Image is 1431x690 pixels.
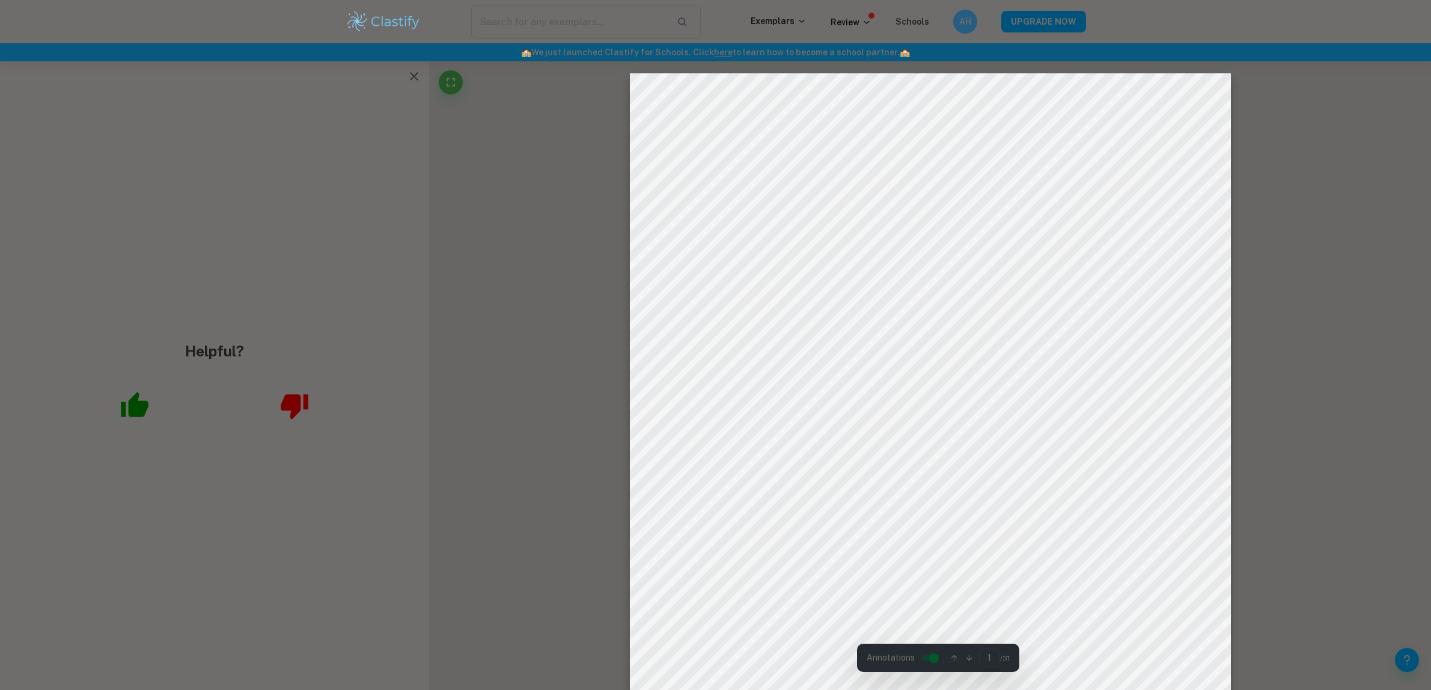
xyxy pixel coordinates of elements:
[831,16,871,29] p: Review
[896,17,929,26] a: Schools
[953,10,977,34] button: AH
[2,46,1429,59] h6: We just launched Clastify for Schools. Click to learn how to become a school partner.
[346,10,422,34] img: Clastify logo
[1395,648,1419,672] button: Help and Feedback
[751,14,807,28] p: Exemplars
[1000,653,1010,664] span: / 31
[1001,11,1086,32] button: UPGRADE NOW
[471,5,668,38] input: Search for any exemplars...
[185,340,244,362] h4: Helpful?
[900,47,910,57] span: 🏫
[958,15,972,28] h6: AH
[521,47,531,57] span: 🏫
[714,47,733,57] a: here
[867,652,915,664] span: Annotations
[439,70,463,94] button: Fullscreen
